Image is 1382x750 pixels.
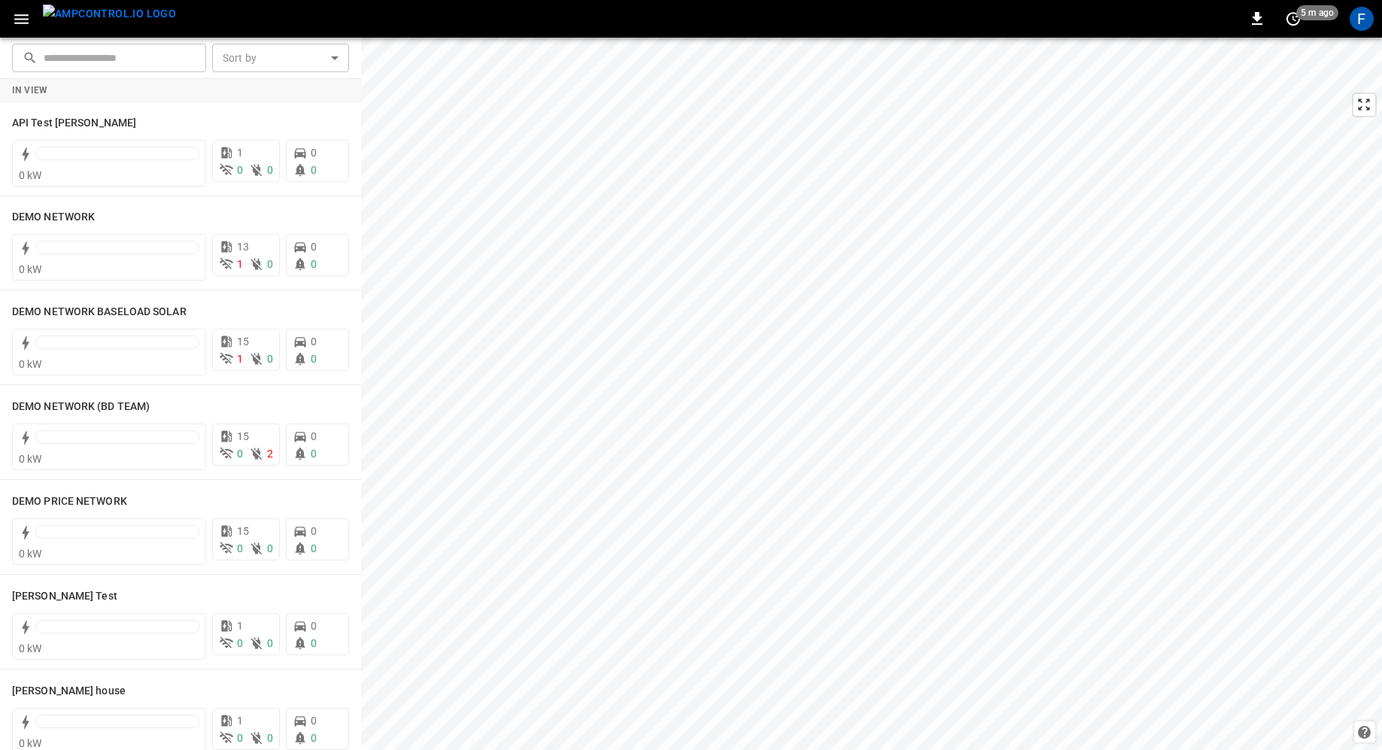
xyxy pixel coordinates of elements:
span: 0 [311,164,317,176]
span: 0 [311,542,317,554]
span: 0 [311,336,317,348]
span: 0 [237,732,243,744]
span: 0 kW [19,642,42,654]
span: 1 [237,715,243,727]
span: 15 [237,336,249,348]
h6: Gauthami Test [12,588,117,605]
h6: DEMO NETWORK BASELOAD SOLAR [12,304,187,320]
span: 0 [311,637,317,649]
span: 1 [237,353,243,365]
h6: Rayman's house [12,683,126,700]
span: 15 [237,430,249,442]
span: 0 [267,164,273,176]
span: 0 [311,620,317,632]
span: 0 [311,525,317,537]
strong: In View [12,85,48,96]
span: 0 [311,732,317,744]
span: 0 [237,542,243,554]
span: 0 [267,353,273,365]
h6: DEMO PRICE NETWORK [12,493,127,510]
button: set refresh interval [1281,7,1305,31]
span: 5 m ago [1296,5,1338,20]
span: 0 [237,448,243,460]
span: 13 [237,241,249,253]
span: 2 [267,448,273,460]
div: profile-icon [1350,7,1374,31]
span: 0 [267,542,273,554]
span: 0 kW [19,358,42,370]
span: 1 [237,620,243,632]
h6: API Test Jonas [12,115,136,132]
span: 0 [237,164,243,176]
span: 1 [237,258,243,270]
span: 15 [237,525,249,537]
span: 1 [237,147,243,159]
h6: DEMO NETWORK (BD TEAM) [12,399,150,415]
span: 0 [311,430,317,442]
span: 0 kW [19,737,42,749]
span: 0 [311,147,317,159]
span: 0 [311,448,317,460]
span: 0 kW [19,169,42,181]
span: 0 [267,258,273,270]
span: 0 [237,637,243,649]
span: 0 [267,637,273,649]
img: ampcontrol.io logo [43,5,176,23]
span: 0 kW [19,263,42,275]
span: 0 [311,353,317,365]
span: 0 kW [19,548,42,560]
span: 0 [311,715,317,727]
span: 0 [311,258,317,270]
span: 0 [311,241,317,253]
h6: DEMO NETWORK [12,209,95,226]
span: 0 kW [19,453,42,465]
span: 0 [267,732,273,744]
